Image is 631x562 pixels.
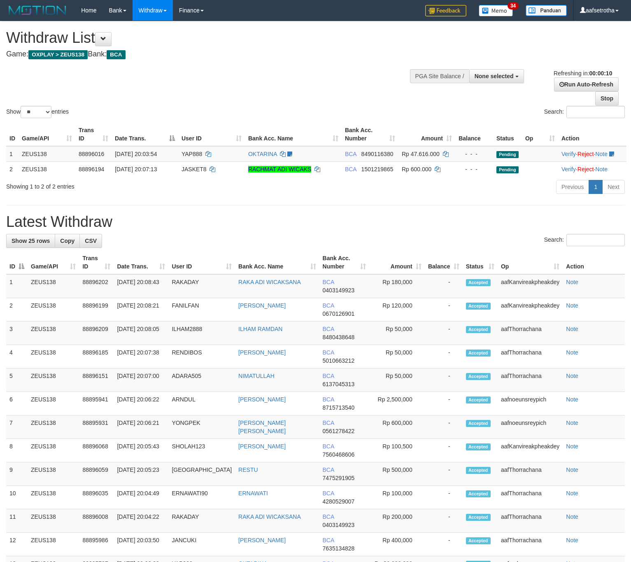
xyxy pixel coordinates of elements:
[566,234,625,246] input: Search:
[178,123,245,146] th: User ID: activate to sort column ascending
[425,251,463,274] th: Balance: activate to sort column ascending
[168,251,235,274] th: User ID: activate to sort column ascending
[402,166,431,173] span: Rp 600.000
[238,443,286,450] a: [PERSON_NAME]
[6,392,28,415] td: 6
[602,180,625,194] a: Next
[323,302,334,309] span: BCA
[168,462,235,486] td: [GEOGRAPHIC_DATA]
[168,486,235,509] td: ERNAWATI90
[235,251,319,274] th: Bank Acc. Name: activate to sort column ascending
[323,522,355,528] span: Copy 0403149923 to clipboard
[28,50,88,59] span: OXPLAY > ZEUS138
[554,70,612,77] span: Refreshing in:
[475,73,514,79] span: None selected
[589,70,612,77] strong: 00:00:10
[566,302,578,309] a: Note
[498,274,563,298] td: aafKanvireakpheakdey
[496,166,519,173] span: Pending
[425,486,463,509] td: -
[369,322,425,345] td: Rp 50,000
[361,166,394,173] span: Copy 1501219865 to clipboard
[28,345,79,368] td: ZEUS138
[238,396,286,403] a: [PERSON_NAME]
[369,392,425,415] td: Rp 2,500,000
[79,251,114,274] th: Trans ID: activate to sort column ascending
[589,180,603,194] a: 1
[114,298,168,322] td: [DATE] 20:08:21
[168,368,235,392] td: ADARA505
[114,533,168,556] td: [DATE] 20:03:50
[466,350,491,357] span: Accepted
[6,345,28,368] td: 4
[182,151,202,157] span: YAP888
[323,451,355,458] span: Copy 7560468606 to clipboard
[323,537,334,543] span: BCA
[558,123,626,146] th: Action
[323,443,334,450] span: BCA
[566,466,578,473] a: Note
[425,298,463,322] td: -
[323,396,334,403] span: BCA
[6,439,28,462] td: 8
[114,322,168,345] td: [DATE] 20:08:05
[323,490,334,497] span: BCA
[19,161,75,177] td: ZEUS138
[28,486,79,509] td: ZEUS138
[114,486,168,509] td: [DATE] 20:04:49
[79,415,114,439] td: 88895931
[544,234,625,246] label: Search:
[566,349,578,356] a: Note
[493,123,522,146] th: Status
[466,373,491,380] span: Accepted
[6,234,55,248] a: Show 25 rows
[85,238,97,244] span: CSV
[323,404,355,411] span: Copy 8715713540 to clipboard
[6,368,28,392] td: 5
[6,214,625,230] h1: Latest Withdraw
[79,298,114,322] td: 88896199
[238,302,286,309] a: [PERSON_NAME]
[6,50,412,58] h4: Game: Bank:
[466,467,491,474] span: Accepted
[6,298,28,322] td: 2
[369,533,425,556] td: Rp 400,000
[107,50,125,59] span: BCA
[345,151,356,157] span: BCA
[566,106,625,118] input: Search:
[369,345,425,368] td: Rp 50,000
[12,238,50,244] span: Show 25 rows
[28,298,79,322] td: ZEUS138
[114,251,168,274] th: Date Trans.: activate to sort column ascending
[342,123,398,146] th: Bank Acc. Number: activate to sort column ascending
[323,513,334,520] span: BCA
[28,368,79,392] td: ZEUS138
[466,514,491,521] span: Accepted
[425,462,463,486] td: -
[323,475,355,481] span: Copy 7475291905 to clipboard
[79,509,114,533] td: 88896008
[6,123,19,146] th: ID
[577,166,594,173] a: Reject
[361,151,394,157] span: Copy 8490116380 to clipboard
[369,274,425,298] td: Rp 180,000
[498,439,563,462] td: aafKanvireakpheakdey
[323,357,355,364] span: Copy 5010663212 to clipboard
[6,533,28,556] td: 12
[245,123,342,146] th: Bank Acc. Name: activate to sort column ascending
[323,545,355,552] span: Copy 7635134828 to clipboard
[498,251,563,274] th: Op: activate to sort column ascending
[168,298,235,322] td: FANILFAN
[6,4,69,16] img: MOTION_logo.png
[19,146,75,162] td: ZEUS138
[455,123,493,146] th: Balance
[566,373,578,379] a: Note
[6,415,28,439] td: 7
[115,166,157,173] span: [DATE] 20:07:13
[566,490,578,497] a: Note
[55,234,80,248] a: Copy
[79,274,114,298] td: 88896202
[112,123,178,146] th: Date Trans.: activate to sort column descending
[561,166,576,173] a: Verify
[323,466,334,473] span: BCA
